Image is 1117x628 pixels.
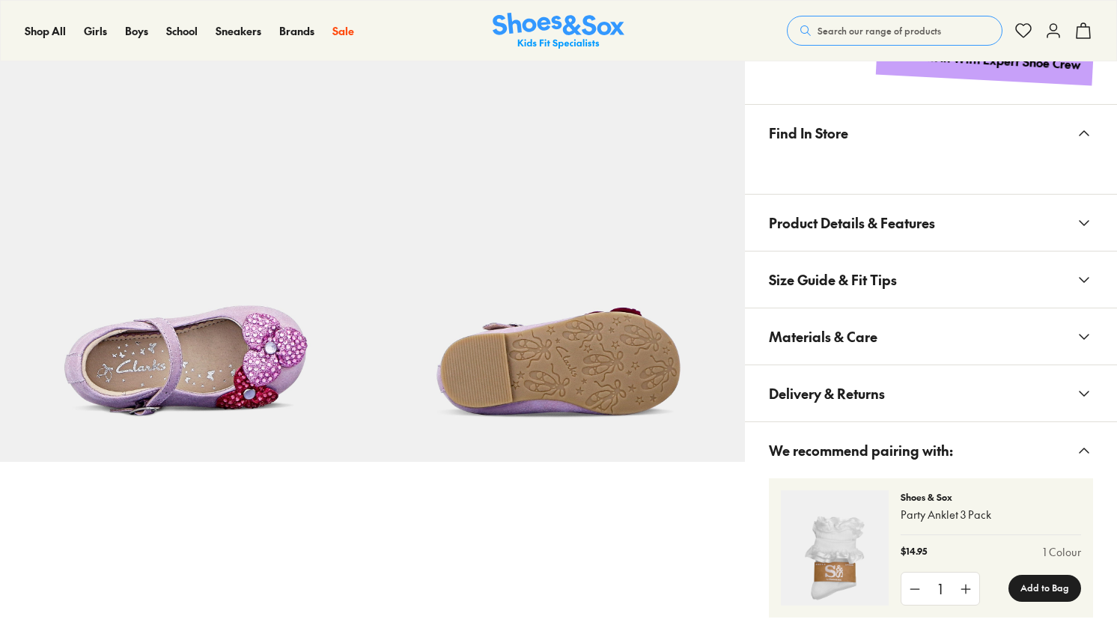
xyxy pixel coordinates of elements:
[745,105,1117,161] button: Find In Store
[818,24,941,37] span: Search our range of products
[1008,575,1081,602] button: Add to Bag
[332,23,354,38] span: Sale
[166,23,198,38] span: School
[928,573,952,605] div: 1
[745,251,1117,308] button: Size Guide & Fit Tips
[25,23,66,39] a: Shop All
[493,13,624,49] a: Shoes & Sox
[745,308,1117,365] button: Materials & Care
[769,314,877,359] span: Materials & Care
[769,111,848,155] span: Find In Store
[769,371,885,415] span: Delivery & Returns
[901,490,1081,504] p: Shoes & Sox
[781,490,889,606] img: 4-520473_1
[787,16,1002,46] button: Search our range of products
[372,90,744,462] img: 9-514873_1
[125,23,148,38] span: Boys
[769,257,897,302] span: Size Guide & Fit Tips
[216,23,261,38] span: Sneakers
[901,507,1081,522] p: Party Anklet 3 Pack
[166,23,198,39] a: School
[769,161,1093,176] iframe: Find in Store
[332,23,354,39] a: Sale
[1043,544,1081,560] a: 1 Colour
[901,544,927,560] p: $14.95
[279,23,314,38] span: Brands
[745,195,1117,251] button: Product Details & Features
[279,23,314,39] a: Brands
[25,23,66,38] span: Shop All
[493,13,624,49] img: SNS_Logo_Responsive.svg
[84,23,107,39] a: Girls
[769,201,935,245] span: Product Details & Features
[745,365,1117,421] button: Delivery & Returns
[745,422,1117,478] button: We recommend pairing with:
[769,428,953,472] span: We recommend pairing with:
[216,23,261,39] a: Sneakers
[125,23,148,39] a: Boys
[84,23,107,38] span: Girls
